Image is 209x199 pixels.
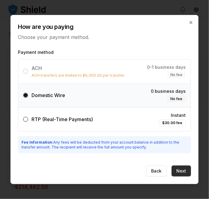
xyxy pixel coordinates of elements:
[32,116,93,122] span: RTP (Real-Time Payments)
[18,23,191,31] h2: How are you paying
[167,96,186,102] div: No fee
[159,120,186,126] div: $30.00 fee
[23,117,28,122] button: RTP (Real-Time Payments)Instant$30.00 fee
[167,72,186,78] div: No fee
[32,92,65,98] span: Domestic Wire
[32,65,42,71] span: ACH
[172,166,191,176] button: Next
[18,49,191,55] label: Payment method
[146,166,167,176] button: Back
[23,69,28,74] button: ACHACH transfers are limited to $6,000.00 per transfer.0-1 business daysNo fee
[22,140,187,150] p: Any fees will be deducted from your account balance in addition to the transfer amount. The recip...
[32,73,125,78] p: ACH transfers are limited to $6,000.00 per transfer.
[171,112,186,118] span: Instant
[18,33,191,41] p: Choose your payment method.
[147,64,186,70] span: 0-1 business days
[22,140,54,145] strong: Fee Information:
[23,93,28,98] button: Domestic Wire0 business daysNo fee
[151,88,186,94] span: 0 business days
